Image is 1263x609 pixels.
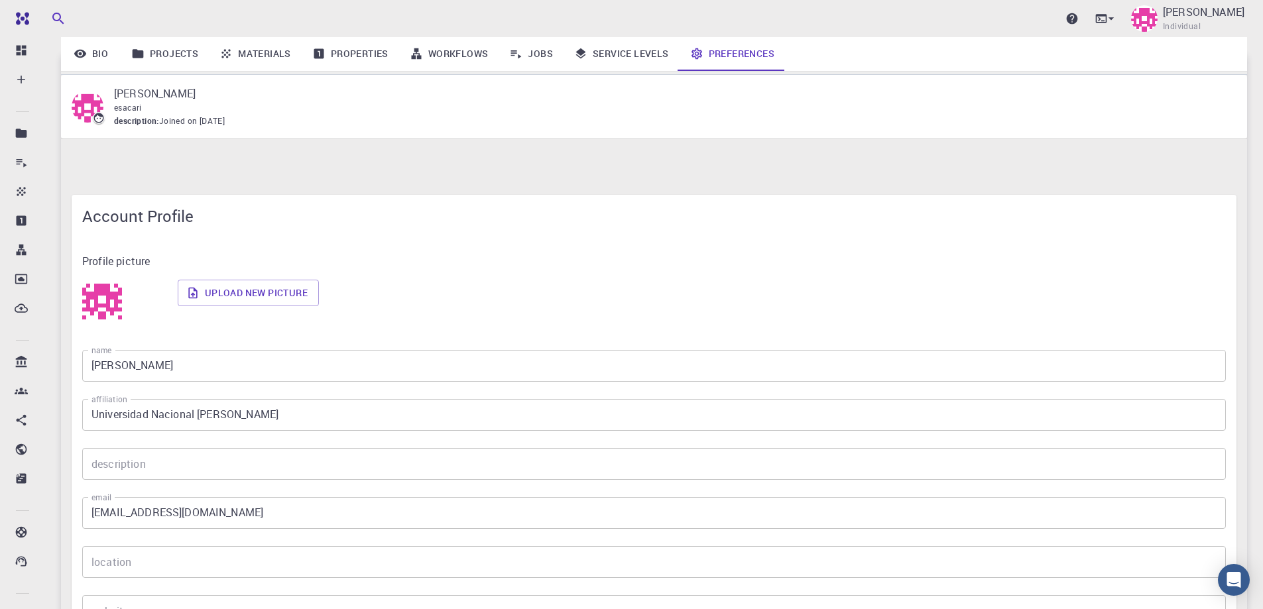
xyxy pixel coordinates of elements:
[159,115,225,128] span: Joined on [DATE]
[82,253,1226,269] p: Profile picture
[564,36,680,71] a: Service Levels
[91,492,111,503] label: email
[178,280,319,306] label: Upload new picture
[82,205,1226,227] span: Account Profile
[82,280,122,319] img: 94uut8AAAABklEQVQDAORZgw8MA34nAAAAAElFTkSuQmCC
[91,345,111,356] label: name
[91,394,127,405] label: affiliation
[302,36,399,71] a: Properties
[114,102,142,113] span: esacari
[61,36,121,71] a: Bio
[11,12,29,25] img: logo
[680,36,785,71] a: Preferences
[1218,564,1250,596] div: Open Intercom Messenger
[209,36,302,71] a: Materials
[121,36,209,71] a: Projects
[1163,4,1244,20] p: [PERSON_NAME]
[114,85,1226,101] p: [PERSON_NAME]
[399,36,499,71] a: Workflows
[1163,20,1201,33] span: Individual
[114,115,159,128] span: description :
[1131,5,1158,32] img: Elisban Sacari
[499,36,564,71] a: Jobs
